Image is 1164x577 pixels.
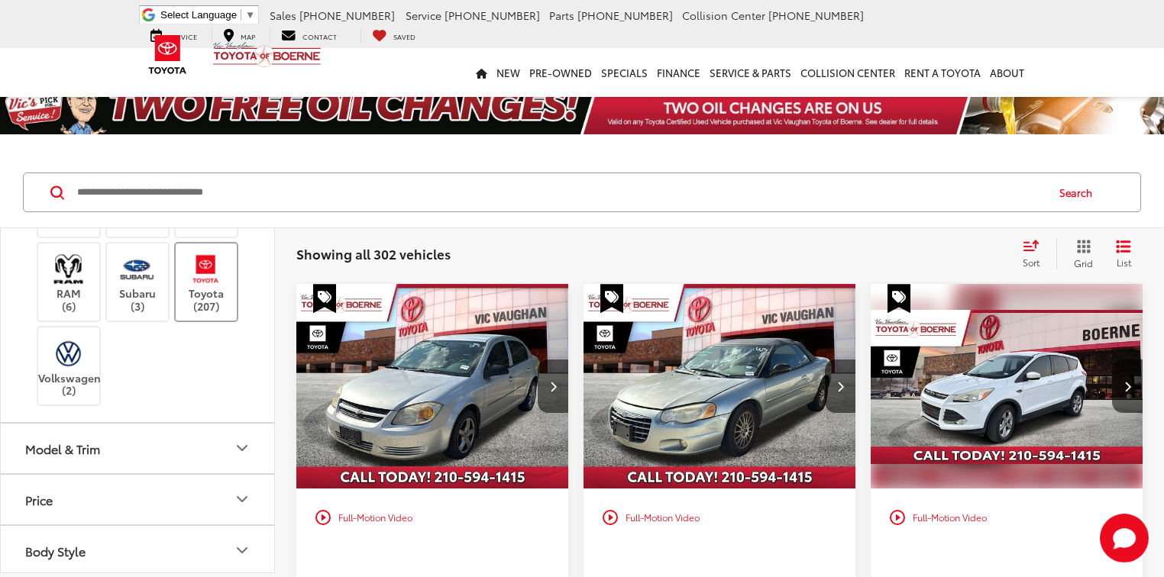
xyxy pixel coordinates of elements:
[549,8,574,23] span: Parts
[116,251,158,287] img: Vic Vaughan Toyota of Boerne in Boerne, TX)
[583,284,857,488] a: 2005 Chrysler Sebring Touring2005 Chrysler Sebring Touring2005 Chrysler Sebring Touring2005 Chrys...
[296,284,570,488] div: 2009 Chevrolet Cobalt LS 0
[888,284,910,313] span: Special
[705,48,796,97] a: Service & Parts: Opens in a new tab
[1,526,276,575] button: Body StyleBody Style
[212,41,322,68] img: Vic Vaughan Toyota of Boerne
[245,9,255,21] span: ▼
[1104,239,1143,269] button: List View
[471,48,492,97] a: Home
[1,424,276,473] button: Model & TrimModel & Trim
[985,48,1029,97] a: About
[1056,239,1104,269] button: Grid View
[296,284,570,489] img: 2009 Chevrolet Cobalt LS
[160,9,255,21] a: Select Language​
[270,27,348,43] a: Contact
[139,27,209,43] a: Service
[233,439,251,457] div: Model & Trim
[139,30,196,79] img: Toyota
[1100,514,1149,562] svg: Start Chat
[492,48,525,97] a: New
[825,359,855,413] button: Next image
[212,27,267,43] a: Map
[25,492,53,507] div: Price
[1116,256,1131,269] span: List
[796,48,900,97] a: Collision Center
[538,359,568,413] button: Next image
[1074,256,1093,269] span: Grid
[583,284,857,488] div: 2005 Chrysler Sebring Touring 0
[1112,359,1143,413] button: Next image
[107,251,169,313] label: Subaru (3)
[76,174,1045,211] input: Search by Make, Model, or Keyword
[38,335,100,397] label: Volkswagen (2)
[1,475,276,524] button: PricePrice
[160,9,237,21] span: Select Language
[299,8,395,23] span: [PHONE_NUMBER]
[361,27,427,43] a: My Saved Vehicles
[870,284,1144,488] a: 2015 Ford Escape SE2015 Ford Escape SE2015 Ford Escape SE2015 Ford Escape SE
[870,284,1144,488] div: 2015 Ford Escape SE 0
[445,8,540,23] span: [PHONE_NUMBER]
[406,8,441,23] span: Service
[1015,239,1056,269] button: Select sort value
[233,541,251,559] div: Body Style
[233,490,251,508] div: Price
[38,251,100,313] label: RAM (6)
[270,8,296,23] span: Sales
[176,251,238,313] label: Toyota (207)
[597,48,652,97] a: Specials
[682,8,765,23] span: Collision Center
[25,441,100,456] div: Model & Trim
[393,31,415,41] span: Saved
[870,284,1144,489] img: 2015 Ford Escape SE
[577,8,673,23] span: [PHONE_NUMBER]
[583,284,857,489] img: 2005 Chrysler Sebring Touring
[768,8,864,23] span: [PHONE_NUMBER]
[38,167,100,229] label: MINI (1)
[47,251,89,287] img: Vic Vaughan Toyota of Boerne in Boerne, TX)
[296,244,451,263] span: Showing all 302 vehicles
[47,335,89,371] img: Vic Vaughan Toyota of Boerne in Boerne, TX)
[176,167,238,229] label: Nissan (7)
[525,48,597,97] a: Pre-Owned
[600,284,623,313] span: Special
[296,284,570,488] a: 2009 Chevrolet Cobalt LS2009 Chevrolet Cobalt LS2009 Chevrolet Cobalt LS2009 Chevrolet Cobalt LS
[1100,514,1149,562] button: Toggle Chat Window
[900,48,985,97] a: Rent a Toyota
[652,48,705,97] a: Finance
[185,251,227,287] img: Vic Vaughan Toyota of Boerne in Boerne, TX)
[107,167,169,229] label: Mitsubishi (1)
[313,284,336,313] span: Special
[25,543,86,558] div: Body Style
[1045,173,1114,211] button: Search
[1023,256,1040,269] span: Sort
